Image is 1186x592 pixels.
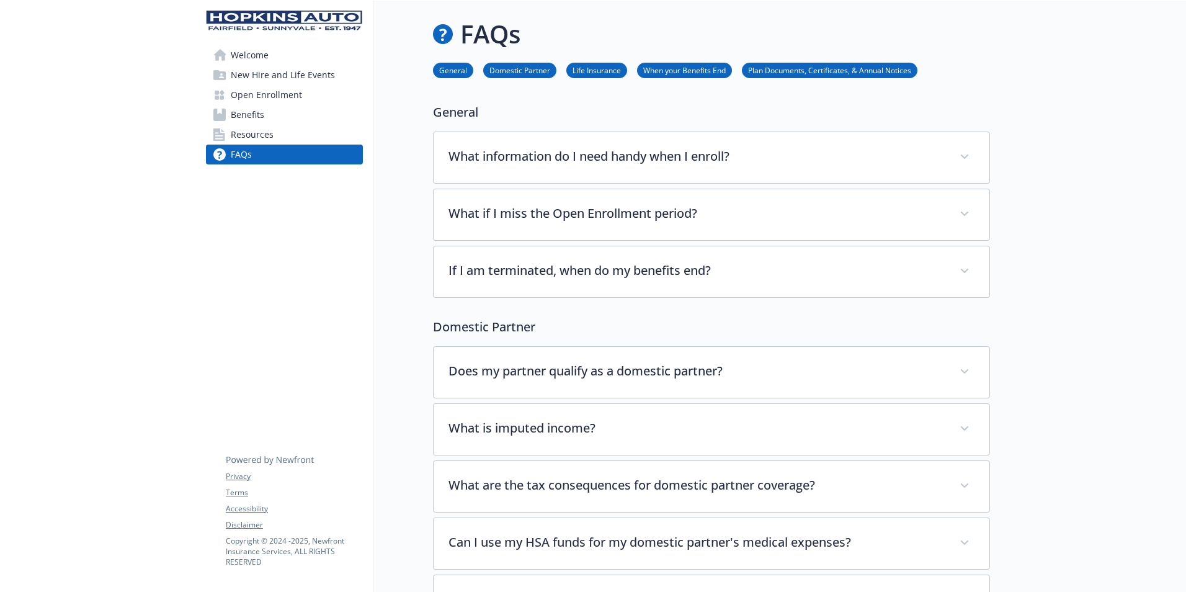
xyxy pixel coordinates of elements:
[434,518,989,569] div: Can I use my HSA funds for my domestic partner's medical expenses?
[637,64,732,76] a: When your Benefits End
[226,487,362,498] a: Terms
[206,125,363,145] a: Resources
[448,533,945,552] p: Can I use my HSA funds for my domestic partner's medical expenses?
[448,147,945,166] p: What information do I need handy when I enroll?
[206,85,363,105] a: Open Enrollment
[231,105,264,125] span: Benefits
[460,16,520,53] h1: FAQs
[742,64,917,76] a: Plan Documents, Certificates, & Annual Notices
[433,103,990,122] p: General
[434,404,989,455] div: What is imputed income?
[206,145,363,164] a: FAQs
[231,65,335,85] span: New Hire and Life Events
[483,64,556,76] a: Domestic Partner
[448,419,945,437] p: What is imputed income?
[434,132,989,183] div: What information do I need handy when I enroll?
[433,64,473,76] a: General
[448,476,945,495] p: What are the tax consequences for domestic partner coverage?
[206,45,363,65] a: Welcome
[448,261,945,280] p: If I am terminated, when do my benefits end?
[434,347,989,398] div: Does my partner qualify as a domestic partner?
[434,189,989,240] div: What if I miss the Open Enrollment period?
[231,125,274,145] span: Resources
[226,471,362,482] a: Privacy
[206,105,363,125] a: Benefits
[448,204,945,223] p: What if I miss the Open Enrollment period?
[448,362,945,380] p: Does my partner qualify as a domestic partner?
[226,536,362,567] p: Copyright © 2024 - 2025 , Newfront Insurance Services, ALL RIGHTS RESERVED
[231,45,269,65] span: Welcome
[434,461,989,512] div: What are the tax consequences for domestic partner coverage?
[231,85,302,105] span: Open Enrollment
[206,65,363,85] a: New Hire and Life Events
[434,246,989,297] div: If I am terminated, when do my benefits end?
[433,318,990,336] p: Domestic Partner
[226,503,362,514] a: Accessibility
[566,64,627,76] a: Life Insurance
[231,145,252,164] span: FAQs
[226,519,362,531] a: Disclaimer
